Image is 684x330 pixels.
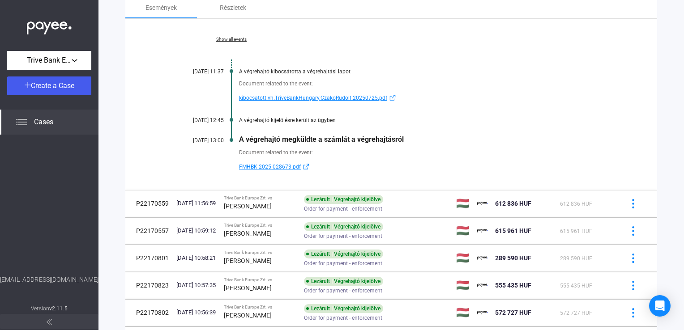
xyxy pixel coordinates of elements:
div: A végrehajtó kibocsátotta a végrehajtási lapot [239,68,612,75]
span: Order for payment - enforcement [304,313,382,323]
span: 289 590 HUF [560,255,592,262]
strong: [PERSON_NAME] [224,203,272,210]
img: plus-white.svg [25,82,31,88]
div: Lezárult | Végrehajtó kijelölve [304,195,383,204]
div: Lezárult | Végrehajtó kijelölve [304,222,383,231]
a: Show all events [170,37,293,42]
a: kibocsatott.vh.TriveBankHungary.CzakoRudolf.20250725.pdfexternal-link-blue [239,93,612,103]
img: white-payee-white-dot.svg [27,17,72,35]
span: Create a Case [31,81,74,90]
span: 555 435 HUF [495,282,531,289]
td: P22170557 [125,217,173,244]
div: [DATE] 10:57:35 [176,281,216,290]
img: more-blue [628,281,638,290]
img: more-blue [628,199,638,208]
img: more-blue [628,226,638,236]
img: list.svg [16,117,27,127]
div: Események [145,2,177,13]
span: 572 727 HUF [495,309,531,316]
div: Lezárult | Végrehajtó kijelölve [304,277,383,286]
div: [DATE] 13:00 [170,137,224,144]
div: A végrehajtó megküldte a számlát a végrehajtásról [239,135,612,144]
td: 🇭🇺 [453,299,474,326]
img: payee-logo [477,307,488,318]
img: more-blue [628,254,638,263]
div: Trive Bank Europe Zrt. vs [224,277,297,283]
strong: [PERSON_NAME] [224,312,272,319]
img: payee-logo [477,198,488,209]
div: [DATE] 10:56:39 [176,308,216,317]
span: 555 435 HUF [560,283,592,289]
td: P22170801 [125,245,173,271]
button: more-blue [624,221,642,240]
span: Order for payment - enforcement [304,285,382,296]
td: 🇭🇺 [453,272,474,299]
a: FMHBK-2025-028673.pdfexternal-link-blue [239,161,612,172]
button: more-blue [624,194,642,213]
div: Trive Bank Europe Zrt. vs [224,195,297,201]
span: 289 590 HUF [495,254,531,262]
div: Lezárult | Végrehajtó kijelölve [304,250,383,258]
button: more-blue [624,276,642,295]
span: Cases [34,117,53,127]
div: Document related to the event: [239,79,612,88]
div: [DATE] 10:58:21 [176,254,216,262]
div: Trive Bank Europe Zrt. vs [224,250,297,255]
div: Trive Bank Europe Zrt. vs [224,223,297,228]
span: FMHBK-2025-028673.pdf [239,161,301,172]
div: Open Intercom Messenger [649,295,671,317]
div: [DATE] 10:59:12 [176,226,216,235]
button: Trive Bank Europe Zrt. [7,51,91,70]
span: Trive Bank Europe Zrt. [27,55,72,66]
span: Order for payment - enforcement [304,203,382,214]
img: payee-logo [477,253,488,263]
span: Order for payment - enforcement [304,231,382,241]
span: 612 836 HUF [560,201,592,207]
span: Order for payment - enforcement [304,258,382,269]
img: external-link-blue [387,94,398,101]
img: payee-logo [477,280,488,291]
td: P22170823 [125,272,173,299]
td: 🇭🇺 [453,190,474,217]
button: more-blue [624,303,642,322]
div: [DATE] 11:56:59 [176,199,216,208]
div: Trive Bank Europe Zrt. vs [224,305,297,310]
div: Részletek [220,2,246,13]
strong: [PERSON_NAME] [224,257,272,264]
span: 615 961 HUF [560,228,592,234]
td: P22170559 [125,190,173,217]
img: more-blue [628,308,638,317]
button: more-blue [624,249,642,267]
td: 🇭🇺 [453,217,474,244]
span: 612 836 HUF [495,200,531,207]
td: 🇭🇺 [453,245,474,271]
img: arrow-double-left-grey.svg [47,319,52,325]
div: Lezárult | Végrehajtó kijelölve [304,304,383,313]
img: payee-logo [477,225,488,236]
div: [DATE] 12:45 [170,117,224,123]
div: A végrehajtó kijelölésre került az ügyben [239,117,612,123]
strong: v2.11.5 [49,305,68,312]
button: Create a Case [7,76,91,95]
span: kibocsatott.vh.TriveBankHungary.CzakoRudolf.20250725.pdf [239,93,387,103]
div: [DATE] 11:37 [170,68,224,75]
strong: [PERSON_NAME] [224,230,272,237]
span: 572 727 HUF [560,310,592,316]
strong: [PERSON_NAME] [224,284,272,292]
div: Document related to the event: [239,148,612,157]
td: P22170802 [125,299,173,326]
img: external-link-blue [301,163,312,170]
span: 615 961 HUF [495,227,531,234]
